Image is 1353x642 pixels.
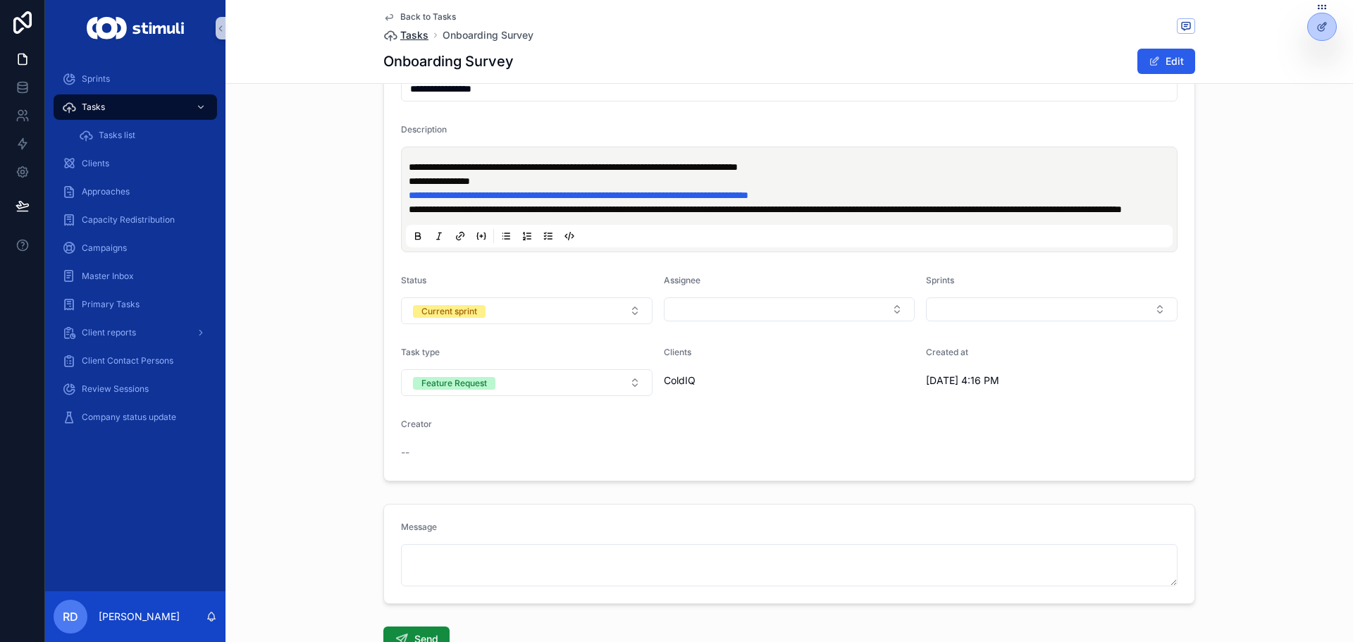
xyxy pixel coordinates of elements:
span: Client reports [82,327,136,338]
span: Message [401,521,437,532]
button: Select Button [401,369,653,396]
span: Task type [401,347,440,357]
span: Campaigns [82,242,127,254]
span: Sprints [926,275,954,285]
span: Creator [401,419,432,429]
a: Capacity Redistribution [54,207,217,233]
a: Tasks list [70,123,217,148]
a: Tasks [383,28,428,42]
a: Campaigns [54,235,217,261]
span: Master Inbox [82,271,134,282]
a: Approaches [54,179,217,204]
button: Edit [1137,49,1195,74]
img: App logo [87,17,183,39]
div: scrollable content [45,56,225,448]
span: Review Sessions [82,383,149,395]
button: Select Button [664,297,915,321]
span: Created at [926,347,968,357]
span: Description [401,124,447,135]
a: Client Contact Persons [54,348,217,374]
div: Feature Request [421,377,487,390]
span: Clients [82,158,109,169]
span: ColdIQ [664,374,696,388]
span: Status [401,275,426,285]
a: Company status update [54,405,217,430]
button: Select Button [401,297,653,324]
span: Company status update [82,412,176,423]
span: Primary Tasks [82,299,140,310]
h1: Onboarding Survey [383,51,514,71]
span: RD [63,608,78,625]
a: Tasks [54,94,217,120]
span: Tasks [400,28,428,42]
span: Assignee [664,275,700,285]
span: Sprints [82,73,110,85]
span: Clients [664,347,691,357]
span: Approaches [82,186,130,197]
a: Onboarding Survey [443,28,533,42]
span: Capacity Redistribution [82,214,175,226]
a: Primary Tasks [54,292,217,317]
span: [DATE] 4:16 PM [926,374,1112,388]
span: Back to Tasks [400,11,456,23]
a: Review Sessions [54,376,217,402]
a: Client reports [54,320,217,345]
span: Tasks [82,101,105,113]
p: [PERSON_NAME] [99,610,180,624]
span: Client Contact Persons [82,355,173,366]
span: -- [401,445,409,459]
div: Current sprint [421,305,477,318]
span: Tasks list [99,130,135,141]
a: Back to Tasks [383,11,456,23]
a: Clients [54,151,217,176]
button: Select Button [926,297,1178,321]
a: Master Inbox [54,264,217,289]
a: Sprints [54,66,217,92]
